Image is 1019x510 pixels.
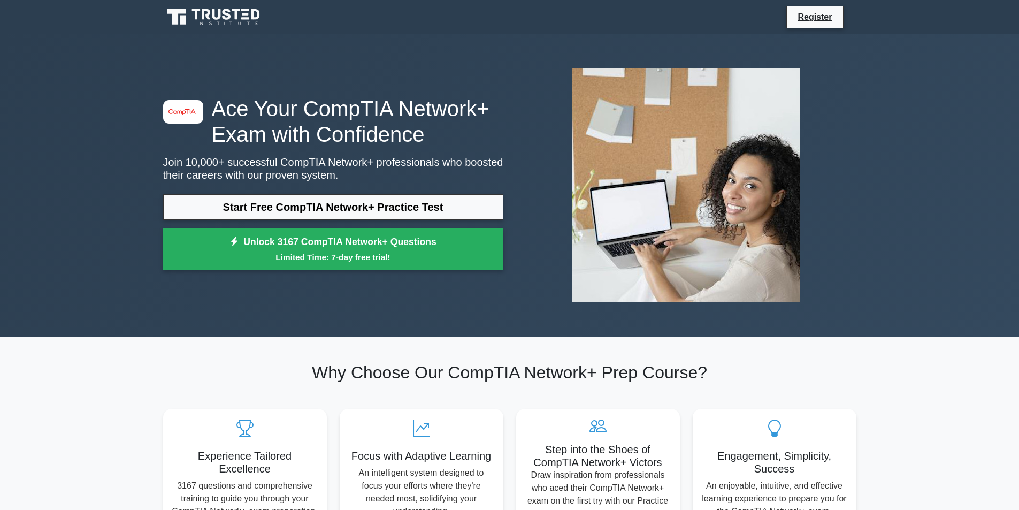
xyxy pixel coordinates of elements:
[163,156,503,181] p: Join 10,000+ successful CompTIA Network+ professionals who boosted their careers with our proven ...
[525,443,671,469] h5: Step into the Shoes of CompTIA Network+ Victors
[172,450,318,475] h5: Experience Tailored Excellence
[701,450,848,475] h5: Engagement, Simplicity, Success
[163,96,503,147] h1: Ace Your CompTIA Network+ Exam with Confidence
[177,251,490,263] small: Limited Time: 7-day free trial!
[791,10,838,24] a: Register
[348,450,495,462] h5: Focus with Adaptive Learning
[163,362,856,383] h2: Why Choose Our CompTIA Network+ Prep Course?
[163,228,503,271] a: Unlock 3167 CompTIA Network+ QuestionsLimited Time: 7-day free trial!
[163,194,503,220] a: Start Free CompTIA Network+ Practice Test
